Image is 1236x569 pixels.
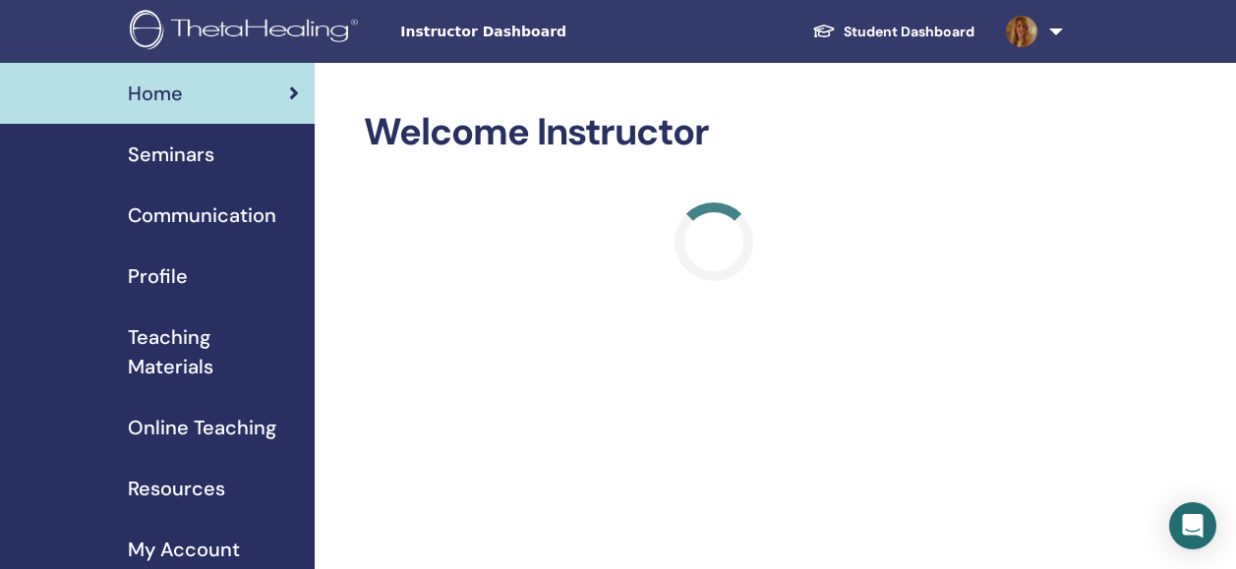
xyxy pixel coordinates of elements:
[128,200,276,230] span: Communication
[128,535,240,564] span: My Account
[128,322,299,381] span: Teaching Materials
[128,413,276,442] span: Online Teaching
[130,10,365,54] img: logo.png
[128,79,183,108] span: Home
[796,14,990,50] a: Student Dashboard
[128,261,188,291] span: Profile
[400,22,695,42] span: Instructor Dashboard
[128,474,225,503] span: Resources
[1006,16,1037,47] img: default.jpg
[1169,502,1216,549] div: Open Intercom Messenger
[128,140,214,169] span: Seminars
[812,23,836,39] img: graduation-cap-white.svg
[364,110,1065,155] h2: Welcome Instructor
